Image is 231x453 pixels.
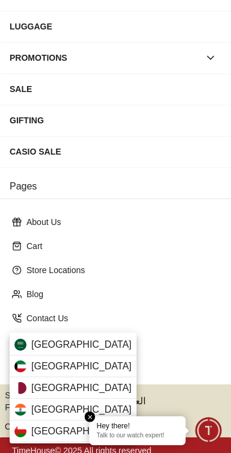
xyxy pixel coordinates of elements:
p: Talk to our watch expert! [97,432,179,440]
span: [GEOGRAPHIC_DATA] [31,359,132,374]
div: Chat Widget [196,418,222,444]
span: [GEOGRAPHIC_DATA] [31,337,132,352]
span: [GEOGRAPHIC_DATA] [31,381,132,395]
img: Kuwait [14,360,26,372]
img: Oman [14,425,26,437]
span: [GEOGRAPHIC_DATA] [31,402,132,417]
img: India [14,404,26,416]
img: Qatar [14,382,26,394]
div: Hey there! [97,421,179,431]
em: Close tooltip [85,411,96,422]
img: Saudi Arabia [14,339,26,351]
span: [GEOGRAPHIC_DATA] [31,424,132,439]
